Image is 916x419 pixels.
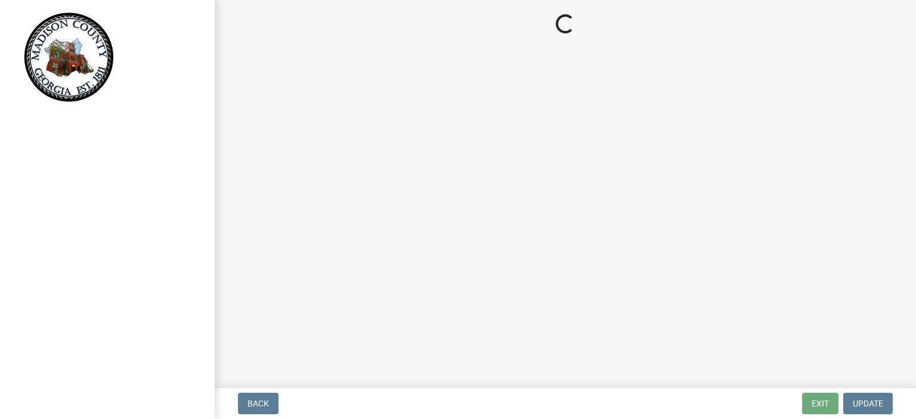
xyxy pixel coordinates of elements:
[802,393,838,414] button: Exit
[853,399,883,408] span: Update
[238,393,278,414] button: Back
[843,393,893,414] button: Update
[24,13,114,102] img: Madison County, Georgia
[247,399,269,408] span: Back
